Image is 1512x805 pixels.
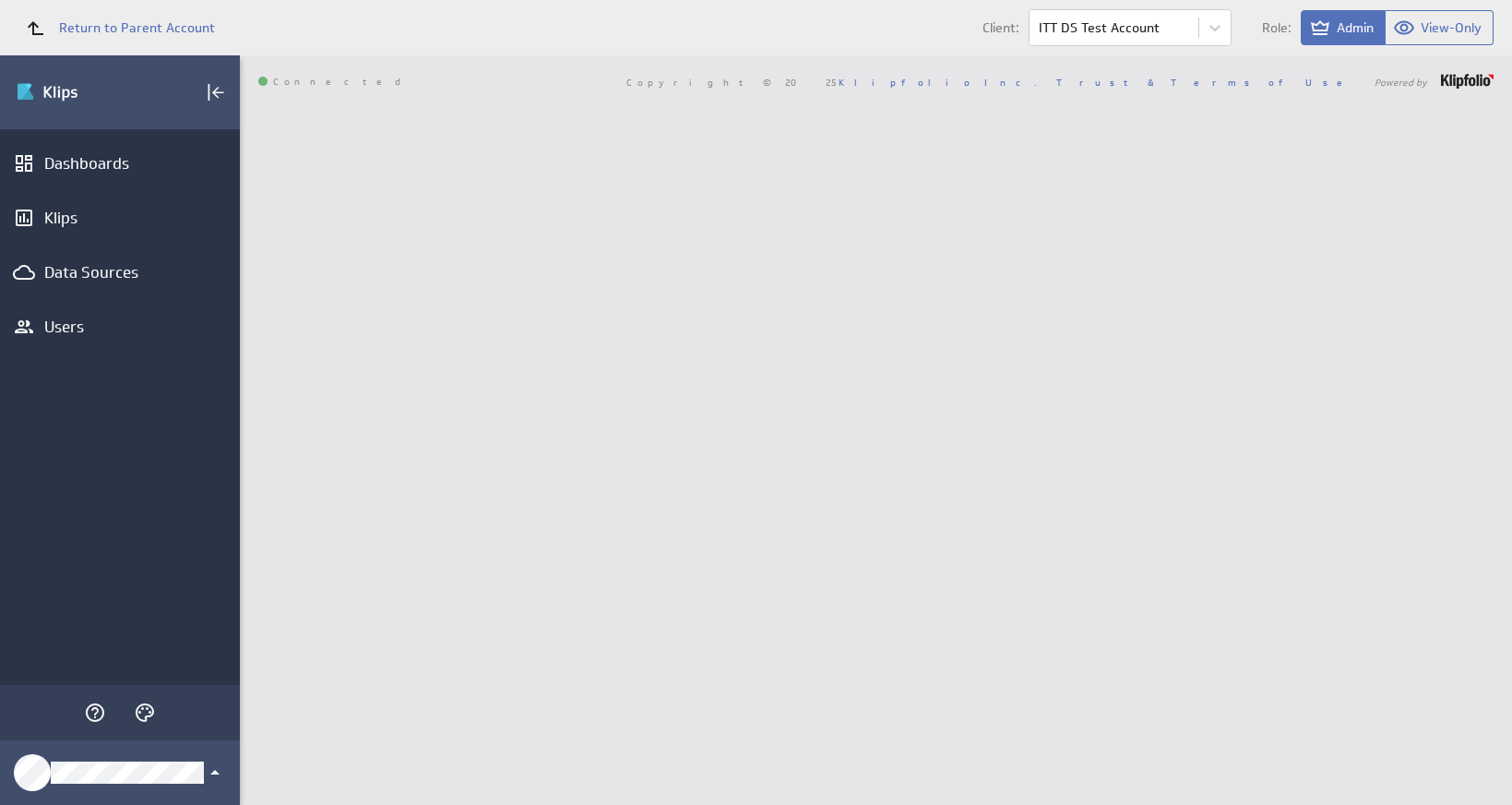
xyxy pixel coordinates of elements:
span: Role: [1262,21,1292,34]
span: Client: [982,21,1019,34]
div: Users [44,317,196,337]
button: View as View-Only [1386,10,1494,45]
img: Klipfolio klips logo [16,78,145,107]
div: Themes [129,697,161,728]
svg: Themes [134,702,156,724]
div: ITT DS Test Account [1039,21,1160,34]
img: logo-footer.png [1441,74,1494,89]
div: Dashboards [44,153,196,174]
span: Admin [1337,19,1374,36]
div: Go to Dashboards [16,78,145,107]
span: Connected: ID: dpnc-26 Online: true [258,77,411,88]
span: Powered by [1375,78,1427,87]
div: Collapse [200,77,232,108]
span: View-Only [1421,19,1482,36]
div: Klips [44,208,196,228]
div: Data Sources [44,262,196,282]
a: Klipfolio Inc. [839,76,1037,89]
div: Help [79,697,111,728]
a: Trust & Terms of Use [1056,76,1355,89]
button: View as Admin [1301,10,1386,45]
a: Return to Parent Account [15,7,215,48]
span: Return to Parent Account [59,21,215,34]
span: Copyright © 2025 [626,78,1037,87]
